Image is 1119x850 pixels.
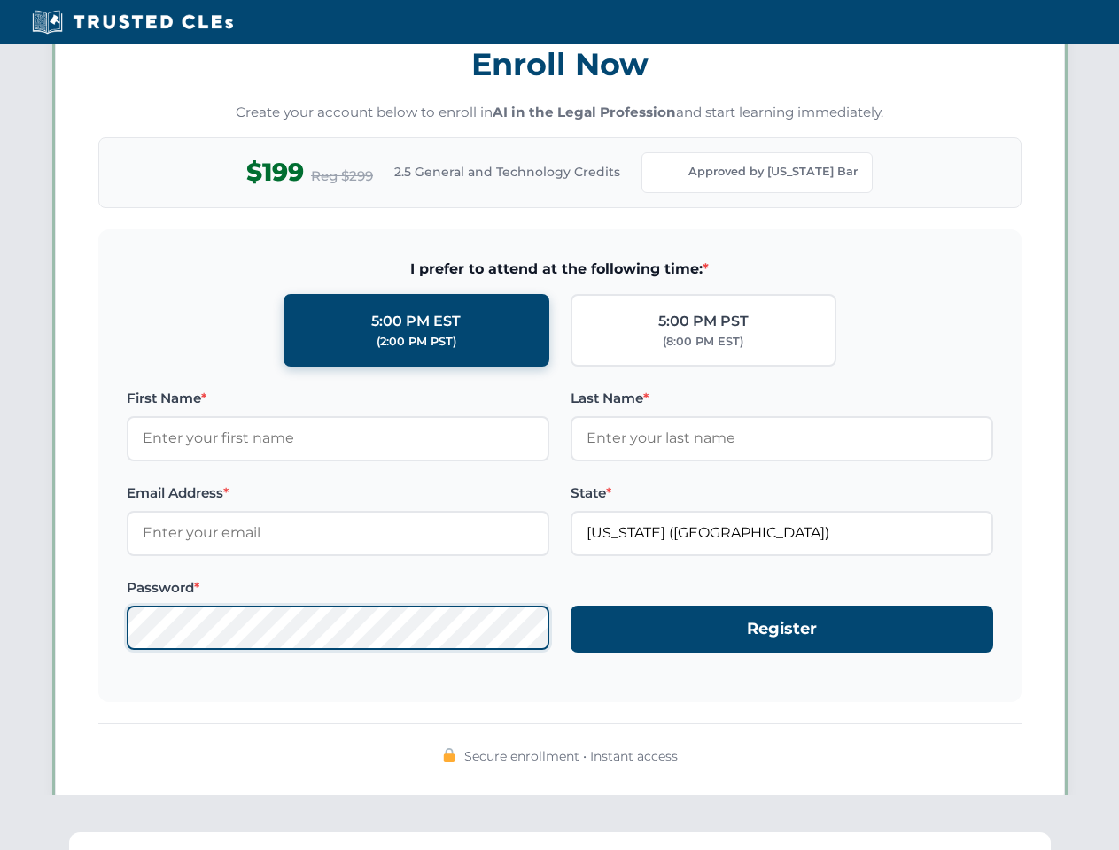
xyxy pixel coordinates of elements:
label: Last Name [571,388,993,409]
div: 5:00 PM PST [658,310,749,333]
input: Enter your first name [127,416,549,460]
p: Create your account below to enroll in and start learning immediately. [98,103,1022,123]
label: Password [127,577,549,599]
span: I prefer to attend at the following time: [127,258,993,281]
label: Email Address [127,483,549,504]
img: Florida Bar [657,160,681,185]
label: First Name [127,388,549,409]
span: Approved by [US_STATE] Bar [688,163,858,181]
div: (2:00 PM PST) [377,333,456,351]
input: Enter your last name [571,416,993,460]
span: Reg $299 [311,166,373,187]
input: Enter your email [127,511,549,555]
h3: Enroll Now [98,36,1022,92]
img: Trusted CLEs [27,9,238,35]
span: Secure enrollment • Instant access [464,746,678,766]
span: 2.5 General and Technology Credits [394,162,620,182]
input: Florida (FL) [571,511,993,555]
button: Register [571,606,993,653]
span: $199 [246,152,304,192]
div: (8:00 PM EST) [663,333,743,351]
img: 🔒 [442,748,456,762]
label: State [571,483,993,504]
div: 5:00 PM EST [371,310,461,333]
strong: AI in the Legal Profession [493,104,676,120]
